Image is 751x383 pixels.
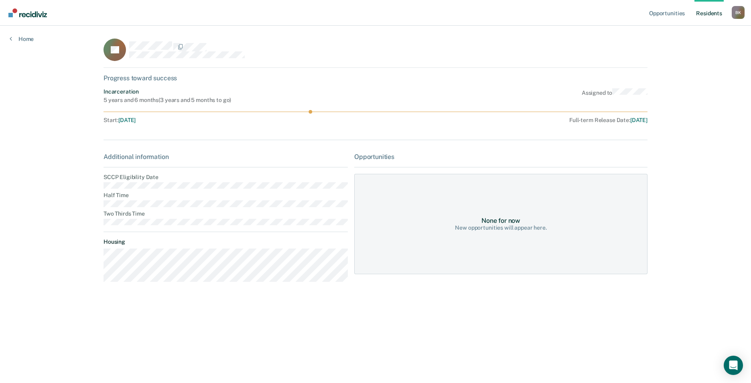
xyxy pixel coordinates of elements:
div: Assigned to [582,88,647,104]
a: Home [10,35,34,43]
div: Opportunities [354,153,647,161]
div: Open Intercom Messenger [724,356,743,375]
span: [DATE] [630,117,647,123]
div: 5 years and 6 months ( 3 years and 5 months to go ) [104,97,231,104]
div: Incarceration [104,88,231,95]
div: B K [732,6,745,19]
img: Recidiviz [8,8,47,17]
dt: Half Time [104,192,348,199]
button: Profile dropdown button [732,6,745,19]
div: Full-term Release Date : [354,117,647,124]
div: Start : [104,117,351,124]
div: New opportunities will appear here. [455,224,546,231]
dt: SCCP Eligibility Date [104,174,348,181]
dt: Housing [104,238,348,245]
dt: Two Thirds Time [104,210,348,217]
div: None for now [481,217,520,224]
span: [DATE] [118,117,136,123]
div: Progress toward success [104,74,647,82]
div: Additional information [104,153,348,161]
